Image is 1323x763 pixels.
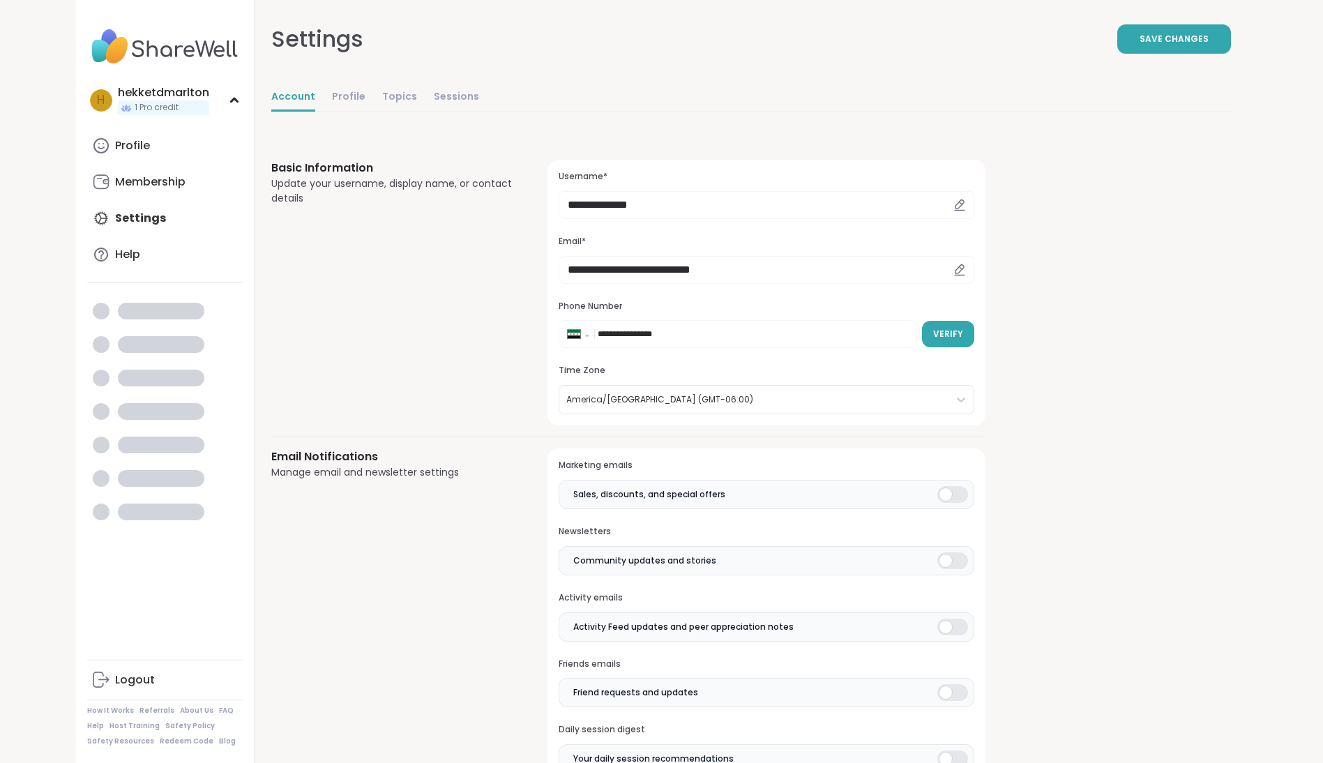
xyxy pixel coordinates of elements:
div: Profile [115,138,150,153]
a: Sessions [434,84,479,112]
div: Help [115,247,140,262]
h3: Newsletters [559,526,974,538]
a: Profile [332,84,365,112]
img: ShareWell Nav Logo [87,22,243,71]
a: Profile [87,129,243,163]
a: Help [87,238,243,271]
a: About Us [180,706,213,716]
a: Safety Policy [165,721,215,731]
span: Save Changes [1140,33,1209,45]
span: Verify [933,328,963,340]
h3: Time Zone [559,365,974,377]
a: Redeem Code [160,736,213,746]
div: Logout [115,672,155,688]
button: Verify [922,321,974,347]
a: Membership [87,165,243,199]
span: 1 Pro credit [135,102,179,114]
div: hekketdmarlton [118,85,209,100]
span: h [97,91,105,109]
span: Activity Feed updates and peer appreciation notes [573,621,794,633]
a: FAQ [219,706,234,716]
h3: Marketing emails [559,460,974,471]
a: Referrals [139,706,174,716]
a: Logout [87,663,243,697]
a: Topics [382,84,417,112]
span: Community updates and stories [573,554,716,567]
h3: Daily session digest [559,724,974,736]
h3: Username* [559,171,974,183]
h3: Email Notifications [271,448,515,465]
a: Help [87,721,104,731]
h3: Activity emails [559,592,974,604]
button: Save Changes [1117,24,1231,54]
div: Manage email and newsletter settings [271,465,515,480]
h3: Basic Information [271,160,515,176]
span: Sales, discounts, and special offers [573,488,725,501]
span: Friend requests and updates [573,686,698,699]
a: Blog [219,736,236,746]
div: Update your username, display name, or contact details [271,176,515,206]
a: Safety Resources [87,736,154,746]
div: Membership [115,174,186,190]
a: Host Training [109,721,160,731]
h3: Email* [559,236,974,248]
h3: Phone Number [559,301,974,312]
div: Settings [271,22,363,56]
h3: Friends emails [559,658,974,670]
a: Account [271,84,315,112]
a: How It Works [87,706,134,716]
